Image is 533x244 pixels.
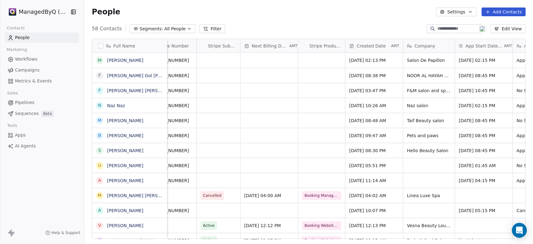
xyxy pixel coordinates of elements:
[455,39,512,52] div: App Start Date TimeAMT
[349,147,399,154] span: [DATE] 08:30 PM
[113,43,135,49] span: Full Name
[304,192,339,199] span: Booking Management System
[459,87,509,94] span: [DATE] 10:45 PM
[149,87,193,94] span: [PHONE_NUMBER]
[407,87,451,94] span: F&M salon and spa LLc
[4,45,30,54] span: Marketing
[5,76,79,86] a: Metrics & Events
[107,103,125,108] a: Naz Naz
[19,8,69,16] span: ManagedByQ (FZE)
[98,222,101,229] div: V
[407,102,451,109] span: Naz salon
[252,43,288,49] span: Next Billing Date
[244,222,294,229] span: [DATE] 12:12 PM
[107,118,143,123] a: [PERSON_NAME]
[407,222,451,229] span: Vesna Beauty Lounge
[302,25,307,67] img: Stripe
[5,97,79,108] a: Pipelines
[349,72,399,79] span: [DATE] 08:38 PM
[98,102,101,109] div: N
[107,148,143,153] a: [PERSON_NAME]
[98,117,101,124] div: M
[459,132,509,139] span: [DATE] 08:45 PM
[200,25,205,67] img: Stripe
[349,237,399,244] span: [DATE] 09:15 AM
[149,147,193,154] span: [PHONE_NUMBER]
[5,130,79,140] a: Apps
[459,177,509,184] span: [DATE] 04:15 PM
[15,110,39,117] span: Sequences
[149,72,193,79] span: [PHONE_NUMBER]
[98,72,101,79] div: F
[107,73,190,78] a: [PERSON_NAME] Gol [PERSON_NAME]
[208,43,236,49] span: Stripe Subscription Status
[309,43,341,49] span: Stripe Product Name
[4,23,27,33] span: Contacts
[15,67,39,73] span: Campaigns
[5,65,79,75] a: Campaigns
[107,208,143,213] a: [PERSON_NAME]
[490,24,526,33] button: Edit View
[149,162,193,169] span: [PHONE_NUMBER]
[149,177,193,184] span: [PHONE_NUMBER]
[357,43,386,49] span: Created Date
[407,117,451,124] span: Taif Beauty salon
[349,162,399,169] span: [DATE] 05:51 PM
[5,141,79,151] a: AI Agents
[98,57,101,64] div: M
[149,117,193,124] span: [PHONE_NUMBER]
[403,39,455,52] div: Company
[164,26,185,32] span: All People
[349,207,399,214] span: [DATE] 10:07 PM
[145,39,196,52] div: Phone Number
[15,132,26,138] span: Apps
[4,121,20,130] span: Tools
[149,237,193,244] span: [PHONE_NUMBER]
[140,26,163,32] span: Segments:
[349,132,399,139] span: [DATE] 09:47 AM
[98,162,101,169] div: U
[244,192,294,199] span: [DATE] 04:00 AM
[107,163,143,168] a: [PERSON_NAME]
[349,102,399,109] span: [DATE] 10:26 AM
[349,192,399,199] span: [DATE] 04:02 AM
[92,25,122,32] span: 58 Contacts
[5,108,79,119] a: SequencesBeta
[92,53,167,239] div: grid
[407,192,451,199] span: Linea Luxe Spa
[304,222,339,229] span: Booking Website + App (Tier 3)
[349,87,399,94] span: [DATE] 03:47 PM
[459,147,509,154] span: [DATE] 08:45 PM
[459,72,509,79] span: [DATE] 08:45 PM
[149,57,193,63] span: [PHONE_NUMBER]
[98,132,101,139] div: B
[15,34,30,41] span: People
[459,162,509,169] span: [DATE] 01:45 AM
[240,39,298,52] div: Next Billing DateAMT
[107,133,143,138] a: [PERSON_NAME]
[98,177,101,184] div: A
[479,26,485,32] img: locked.png
[349,177,399,184] span: [DATE] 11:14 AM
[15,56,37,62] span: Workflows
[149,207,193,214] span: [PHONE_NUMBER]
[459,237,509,244] span: [DATE] 02:00 AM
[15,99,34,106] span: Pipelines
[349,222,399,229] span: [DATE] 12:13 PM
[407,72,451,79] span: NOOR AL HAYAH PETS HAIRDRESSING SALON
[199,24,225,33] button: Filter
[52,230,80,235] span: Help & Support
[107,238,176,243] a: MAYH LUMIJAC [PERSON_NAME]
[436,7,476,16] button: Settings
[298,39,345,52] div: StripeStripe Product Name
[465,43,502,49] span: App Start Date Time
[414,43,435,49] span: Company
[407,57,451,63] span: Salon De Papillon
[349,117,399,124] span: [DATE] 08:48 AM
[345,39,403,52] div: Created DateAMT
[98,192,101,199] div: M
[459,57,509,63] span: [DATE] 02:15 PM
[504,43,512,48] span: AMT
[92,7,120,17] span: People
[107,178,143,183] a: [PERSON_NAME]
